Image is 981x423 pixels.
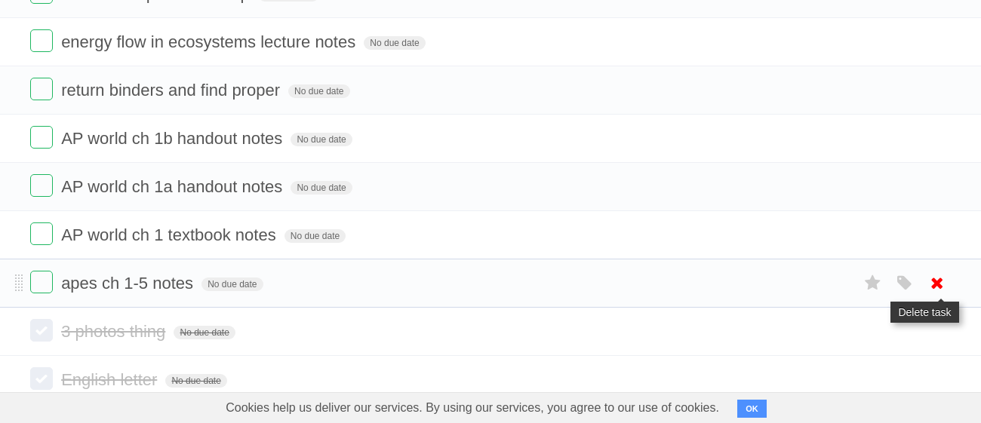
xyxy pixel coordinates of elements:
span: Cookies help us deliver our services. By using our services, you agree to our use of cookies. [211,393,734,423]
button: OK [737,400,767,418]
span: 3 photos thing [61,322,169,341]
span: No due date [284,229,346,243]
label: Done [30,271,53,293]
span: No due date [174,326,235,339]
div: Sign out [6,74,975,87]
label: Done [30,78,53,100]
div: Sort New > Old [6,20,975,33]
div: Move To ... [6,101,975,115]
label: Done [30,29,53,52]
label: Done [30,174,53,197]
label: Star task [859,271,887,296]
label: Done [30,126,53,149]
span: AP world ch 1b handout notes [61,129,286,148]
div: Sort A > Z [6,6,975,20]
div: Rename [6,87,975,101]
span: AP world ch 1 textbook notes [61,225,280,244]
span: AP world ch 1a handout notes [61,177,286,196]
label: Done [30,319,53,342]
div: Options [6,60,975,74]
label: Done [30,222,53,245]
span: energy flow in ecosystems lecture notes [61,32,359,51]
span: No due date [201,277,263,291]
div: Delete [6,47,975,60]
span: No due date [291,181,352,195]
span: No due date [288,84,349,98]
span: No due date [364,36,425,50]
span: No due date [165,374,226,388]
span: apes ch 1-5 notes [61,274,197,293]
span: English letter [61,370,161,389]
div: Move To ... [6,33,975,47]
span: No due date [291,133,352,146]
label: Done [30,367,53,390]
span: return binders and find proper [61,81,284,100]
